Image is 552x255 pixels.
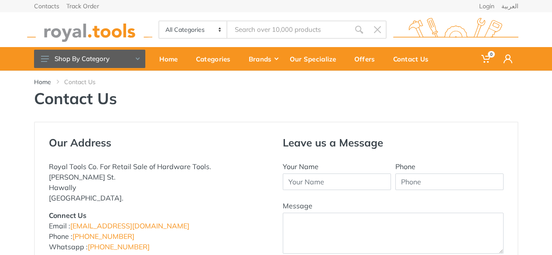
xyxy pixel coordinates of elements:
[49,211,86,220] strong: Connect Us
[284,47,348,71] a: Our Specialize
[243,50,284,68] div: Brands
[88,242,150,251] a: [PHONE_NUMBER]
[395,161,415,172] label: Phone
[488,51,495,58] span: 0
[159,21,228,38] select: Category
[70,221,189,230] a: [EMAIL_ADDRESS][DOMAIN_NAME]
[153,47,190,71] a: Home
[34,50,145,68] button: Shop By Category
[27,18,152,42] img: royal.tools Logo
[153,50,190,68] div: Home
[283,161,319,172] label: Your Name
[34,78,51,86] a: Home
[387,47,441,71] a: Contact Us
[49,161,270,203] p: Royal Tools Co. For Retail Sale of Hardware Tools. [PERSON_NAME] St. Hawally [GEOGRAPHIC_DATA].
[227,20,350,39] input: Site search
[72,232,134,241] a: [PHONE_NUMBER]
[190,50,243,68] div: Categories
[34,89,518,108] h1: Contact Us
[284,50,348,68] div: Our Specialize
[190,47,243,71] a: Categories
[283,136,504,149] h4: Leave us a Message
[283,173,391,190] input: Your Name
[393,18,518,42] img: royal.tools Logo
[348,47,387,71] a: Offers
[34,78,518,86] nav: breadcrumb
[387,50,441,68] div: Contact Us
[49,136,270,149] h4: Our Address
[34,3,59,9] a: Contacts
[64,78,109,86] li: Contact Us
[479,3,494,9] a: Login
[66,3,99,9] a: Track Order
[395,173,504,190] input: Phone
[283,201,312,211] label: Message
[348,50,387,68] div: Offers
[475,47,497,71] a: 0
[501,3,518,9] a: العربية
[49,210,270,252] p: Email : Phone : Whatsapp :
